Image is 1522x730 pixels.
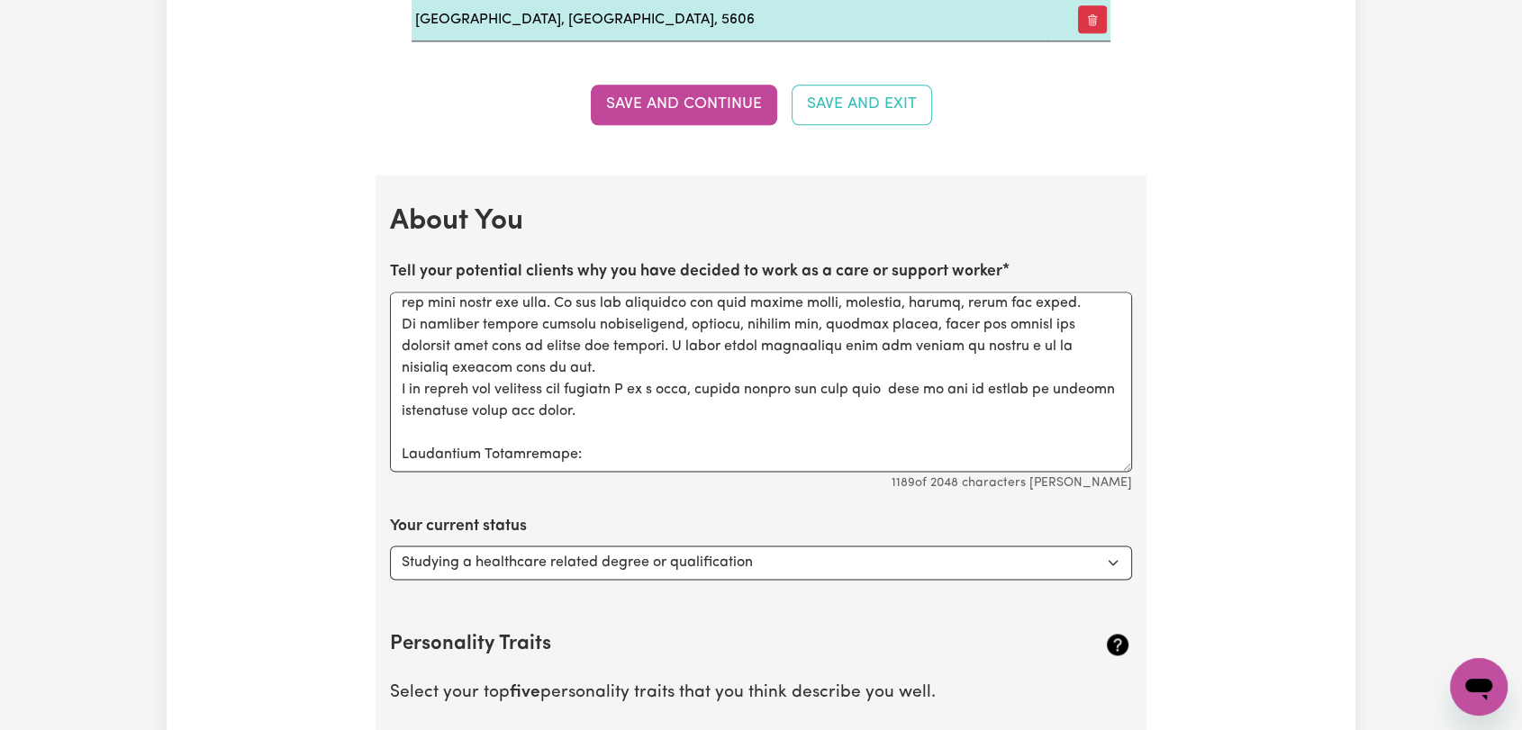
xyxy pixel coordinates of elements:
[1078,5,1107,33] button: Remove preferred suburb
[1450,658,1508,716] iframe: Button to launch messaging window
[892,476,1132,490] small: 1189 of 2048 characters [PERSON_NAME]
[390,204,1132,239] h2: About You
[792,85,932,124] button: Save and Exit
[591,85,777,124] button: Save and Continue
[510,684,540,701] b: five
[390,680,1132,707] p: Select your top personality traits that you think describe you well.
[390,633,1009,657] h2: Personality Traits
[390,292,1132,472] textarea: Lo, ip dolo si Ametc Adipis eli S doei tempor in u laboree dolore mag 4 aliqu eni admi v quisnos ...
[390,260,1002,284] label: Tell your potential clients why you have decided to work as a care or support worker
[390,515,527,538] label: Your current status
